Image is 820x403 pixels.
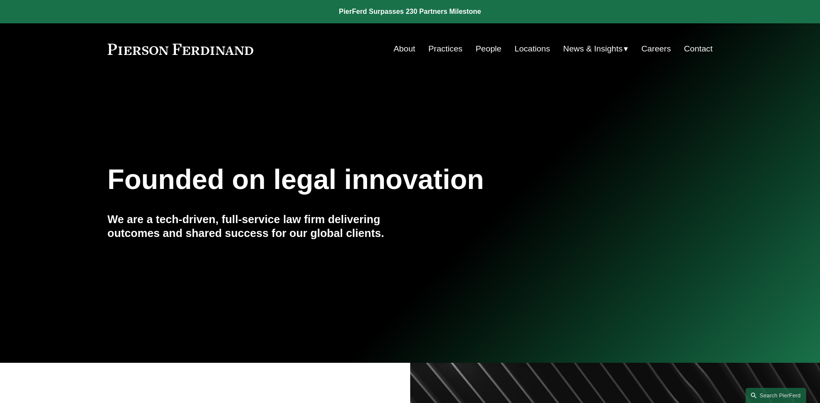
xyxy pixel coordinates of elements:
span: News & Insights [563,42,623,57]
h1: Founded on legal innovation [108,164,612,195]
a: People [475,41,501,57]
a: Locations [514,41,550,57]
a: Search this site [746,388,806,403]
a: Practices [428,41,463,57]
a: Careers [641,41,671,57]
h4: We are a tech-driven, full-service law firm delivering outcomes and shared success for our global... [108,212,410,240]
a: folder dropdown [563,41,629,57]
a: Contact [684,41,712,57]
a: About [394,41,415,57]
